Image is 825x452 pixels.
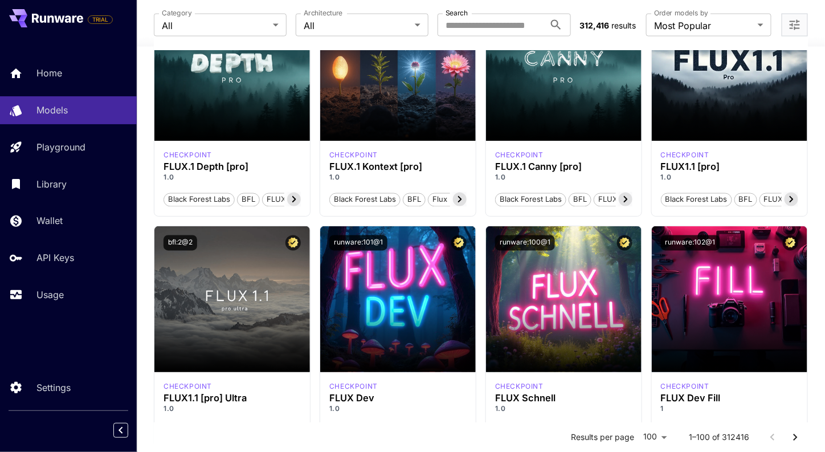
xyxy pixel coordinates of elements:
button: Black Forest Labs [661,192,732,207]
span: BFL [238,194,259,206]
p: checkpoint [329,150,378,160]
button: Go to next page [784,426,807,449]
p: Results per page [571,431,635,443]
h3: FLUX.1 Canny [pro] [495,162,632,173]
p: checkpoint [495,381,544,392]
p: Library [36,177,67,191]
h3: FLUX Dev Fill [661,393,798,404]
button: Open more filters [788,18,802,32]
p: 1.0 [661,173,798,183]
button: FLUX1.1 [pro] [759,192,815,207]
p: Usage [36,288,64,302]
p: checkpoint [164,381,212,392]
p: 1–100 of 312416 [689,431,750,443]
span: Most Popular [654,19,753,32]
button: Certified Model – Vetted for best performance and includes a commercial license. [783,235,798,251]
div: fluxpro [661,150,709,160]
p: Home [36,66,62,80]
h3: FLUX Dev [329,393,467,404]
span: Black Forest Labs [496,194,566,206]
button: Certified Model – Vetted for best performance and includes a commercial license. [451,235,467,251]
div: fluxpro [164,150,212,160]
span: Black Forest Labs [661,194,732,206]
button: FLUX.1 Canny [pro] [594,192,672,207]
button: BFL [237,192,260,207]
p: 1.0 [164,404,301,414]
span: FLUX.1 Depth [pro] [263,194,338,206]
div: FLUX.1 S [495,381,544,392]
label: Order models by [654,9,708,18]
p: checkpoint [661,381,709,392]
div: FLUX.1 Kontext [pro] [329,150,378,160]
p: 1 [661,404,798,414]
button: Certified Model – Vetted for best performance and includes a commercial license. [285,235,301,251]
p: checkpoint [661,150,709,160]
h3: FLUX1.1 [pro] [661,162,798,173]
p: Models [36,103,68,117]
h3: FLUX Schnell [495,393,632,404]
span: FLUX1.1 [pro] [760,194,815,206]
div: fluxultra [164,381,212,392]
p: 1.0 [495,173,632,183]
span: FLUX.1 Canny [pro] [594,194,671,206]
p: 1.0 [164,173,301,183]
span: 312,416 [580,21,610,30]
h3: FLUX.1 Depth [pro] [164,162,301,173]
button: Certified Model – Vetted for best performance and includes a commercial license. [617,235,632,251]
p: Settings [36,381,71,394]
span: results [612,21,636,30]
button: BFL [569,192,591,207]
div: FLUX.1 D [329,381,378,392]
button: Black Forest Labs [164,192,235,207]
button: Black Forest Labs [329,192,401,207]
span: All [304,19,410,32]
button: runware:102@1 [661,235,720,251]
label: Search [446,9,468,18]
button: runware:101@1 [329,235,387,251]
span: BFL [735,194,757,206]
h3: FLUX.1 Kontext [pro] [329,162,467,173]
span: BFL [403,194,425,206]
button: BFL [403,192,426,207]
span: Black Forest Labs [330,194,400,206]
div: Collapse sidebar [122,420,137,441]
button: Collapse sidebar [113,423,128,438]
span: Add your payment card to enable full platform functionality. [88,13,113,26]
button: Black Forest Labs [495,192,566,207]
span: TRIAL [88,15,112,24]
h3: FLUX1.1 [pro] Ultra [164,393,301,404]
div: 100 [639,429,671,445]
p: 1.0 [329,404,467,414]
span: Flux Kontext [428,194,480,206]
p: Playground [36,140,85,154]
p: checkpoint [495,150,544,160]
p: Wallet [36,214,63,227]
label: Architecture [304,9,342,18]
button: FLUX.1 Depth [pro] [262,192,338,207]
p: checkpoint [164,150,212,160]
div: FLUX.1 D [661,381,709,392]
button: bfl:2@2 [164,235,197,251]
button: BFL [734,192,757,207]
span: Black Forest Labs [164,194,234,206]
button: Flux Kontext [428,192,481,207]
span: All [162,19,268,32]
p: 1.0 [495,404,632,414]
div: fluxpro [495,150,544,160]
p: API Keys [36,251,74,264]
span: BFL [569,194,591,206]
p: 1.0 [329,173,467,183]
p: checkpoint [329,381,378,392]
label: Category [162,9,192,18]
button: runware:100@1 [495,235,555,251]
